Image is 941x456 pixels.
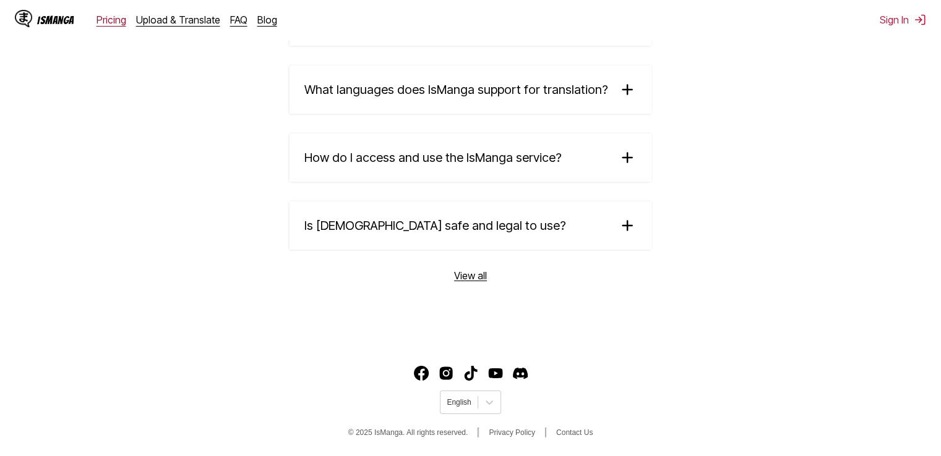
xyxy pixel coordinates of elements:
a: Privacy Policy [489,428,535,437]
span: What languages does IsManga support for translation? [304,82,608,97]
a: Youtube [488,366,503,381]
img: plus [618,216,637,235]
a: FAQ [230,14,247,26]
a: Instagram [439,366,453,381]
img: plus [618,80,637,99]
img: IsManga Logo [15,10,32,27]
img: IsManga Facebook [414,366,429,381]
a: Contact Us [556,428,593,437]
button: Sign In [880,14,926,26]
span: Is [DEMOGRAPHIC_DATA] safe and legal to use? [304,218,566,233]
img: IsManga Discord [513,366,528,381]
a: Pricing [97,14,126,26]
div: IsManga [37,14,74,26]
a: View all [454,269,487,282]
summary: Is [DEMOGRAPHIC_DATA] safe and legal to use? [290,201,651,250]
input: Select language [447,398,449,407]
span: How do I access and use the IsManga service? [304,150,562,165]
span: © 2025 IsManga. All rights reserved. [348,428,468,437]
img: IsManga TikTok [463,366,478,381]
img: IsManga YouTube [488,366,503,381]
a: IsManga LogoIsManga [15,10,97,30]
a: Facebook [414,366,429,381]
a: Upload & Translate [136,14,220,26]
a: TikTok [463,366,478,381]
img: Sign out [914,14,926,26]
a: Blog [257,14,277,26]
summary: What languages does IsManga support for translation? [290,65,651,114]
summary: How do I access and use the IsManga service? [290,133,651,182]
a: Discord [513,366,528,381]
img: plus [618,148,637,167]
img: IsManga Instagram [439,366,453,381]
